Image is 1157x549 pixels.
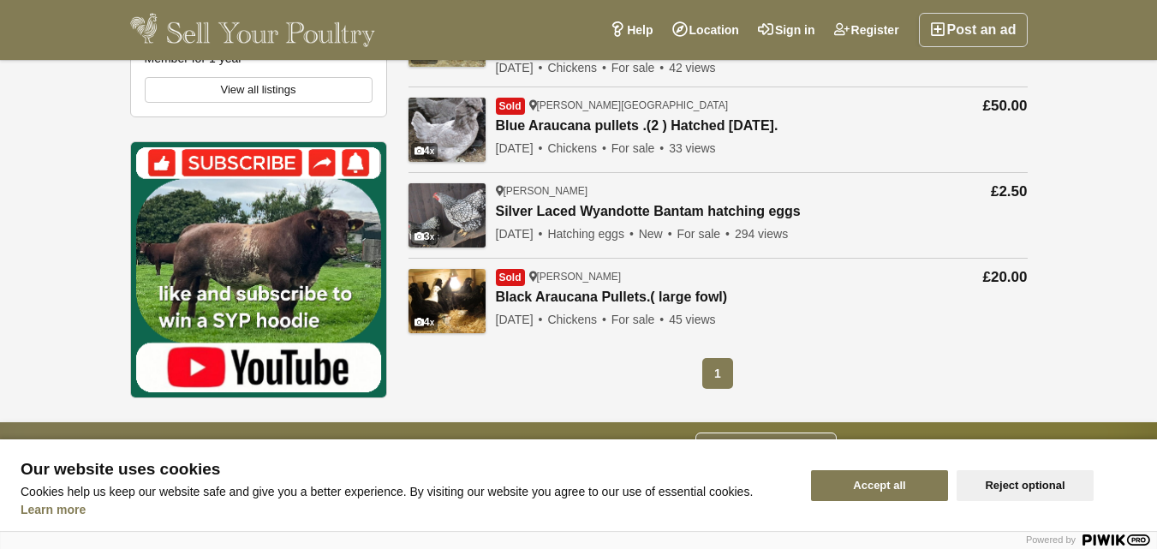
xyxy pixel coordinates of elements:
p: Cookies help us keep our website safe and give you a better experience. By visiting our website y... [21,485,790,498]
a: Register [825,13,909,47]
span: £2.50 [991,183,1028,200]
a: Post an ad [919,13,1028,47]
span: Chickens [547,141,608,155]
span: £20.00 [983,269,1028,285]
div: 3 [411,229,438,245]
a: Location [663,13,748,47]
div: 4 [411,314,438,331]
span: [DATE] [496,313,545,326]
div: [PERSON_NAME] [496,270,728,283]
div: 4 [411,143,438,159]
span: £50.00 [983,98,1028,114]
a: Help [600,13,662,47]
span: Sold [496,98,525,115]
span: 42 views [669,61,715,75]
span: New [639,227,674,241]
span: 33 views [669,141,715,155]
button: Accept all [811,470,948,501]
img: Blue Araucana pullets .(2 ) Hatched May 2025. [409,98,486,162]
a: Silver Laced Wyandotte Bantam hatching eggs [496,204,801,220]
span: For sale [611,313,665,326]
span: 294 views [735,227,788,241]
a: Blue Araucana pullets .(2 ) Hatched [DATE]. [496,118,778,134]
span: [DATE] [496,61,545,75]
span: For sale [611,141,665,155]
span: 45 views [669,313,715,326]
div: [PERSON_NAME][GEOGRAPHIC_DATA] [496,98,778,112]
span: Our website uses cookies [21,461,790,478]
span: [DATE] [496,141,545,155]
span: [DATE] [496,227,545,241]
span: Hatching eggs [547,227,635,241]
a: Create an account [695,433,837,467]
div: [PERSON_NAME] [496,184,801,198]
span: Chickens [547,313,608,326]
span: Sold [496,269,525,286]
a: Black Araucana Pullets.( large fowl) [496,289,728,306]
span: Chickens [547,61,608,75]
img: Black Araucana Pullets.( large fowl) [409,269,486,333]
a: Sign in [748,13,825,47]
span: Powered by [1026,534,1076,545]
img: Mat Atkinson Farming YouTube Channel [130,141,387,398]
button: Reject optional [957,470,1094,501]
span: 1 [702,358,733,389]
span: For sale [677,227,731,241]
a: View all listings [145,78,373,104]
a: Learn more [21,503,86,516]
span: For sale [611,61,665,75]
img: Silver Laced Wyandotte Bantam hatching eggs [409,183,486,248]
img: Sell Your Poultry [130,13,376,47]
